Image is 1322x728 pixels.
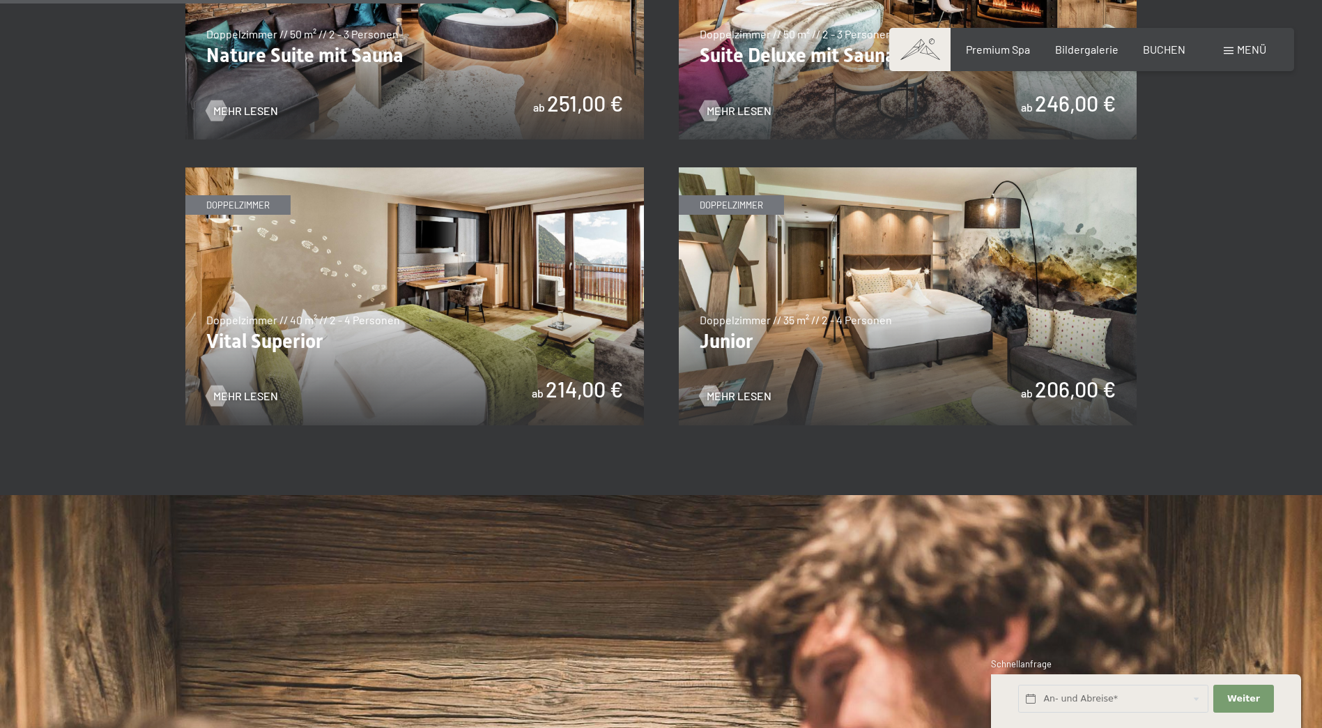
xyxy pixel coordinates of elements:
[1213,685,1273,713] button: Weiter
[991,658,1052,669] span: Schnellanfrage
[206,103,278,119] a: Mehr Lesen
[679,168,1137,176] a: Junior
[1227,692,1260,705] span: Weiter
[185,167,644,425] img: Vital Superior
[1143,43,1185,56] a: BUCHEN
[1237,43,1266,56] span: Menü
[707,388,771,404] span: Mehr Lesen
[206,388,278,404] a: Mehr Lesen
[185,168,644,176] a: Vital Superior
[679,167,1137,425] img: Junior
[213,388,278,404] span: Mehr Lesen
[707,103,771,119] span: Mehr Lesen
[1055,43,1119,56] a: Bildergalerie
[966,43,1030,56] a: Premium Spa
[700,103,771,119] a: Mehr Lesen
[213,103,278,119] span: Mehr Lesen
[700,388,771,404] a: Mehr Lesen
